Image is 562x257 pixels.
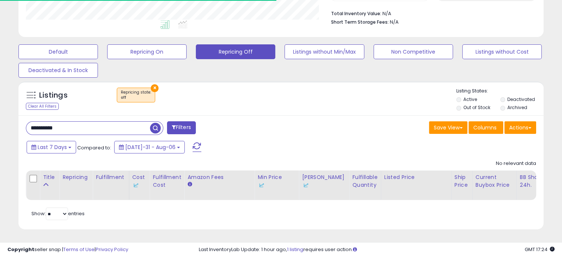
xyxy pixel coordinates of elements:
div: Some or all of the values in this column are provided from Inventory Lab. [302,181,346,189]
label: Archived [507,104,527,111]
button: Listings without Cost [462,44,542,59]
img: InventoryLab Logo [258,182,265,189]
span: Last 7 Days [38,143,67,151]
button: Repricing Off [196,44,275,59]
img: InventoryLab Logo [302,182,309,189]
span: 2025-08-14 17:24 GMT [525,246,555,253]
span: Repricing state : [121,89,151,101]
h5: Listings [39,90,68,101]
div: Ship Price [454,173,469,189]
button: Actions [504,121,536,134]
img: InventoryLab Logo [132,182,140,189]
div: Clear All Filters [26,103,59,110]
div: BB Share 24h. [520,173,547,189]
p: Listing States: [456,88,544,95]
span: Show: entries [31,210,85,217]
button: Columns [469,121,503,134]
a: Terms of Use [63,246,95,253]
div: Cost [132,173,147,189]
span: Columns [473,124,497,131]
button: Last 7 Days [27,141,76,153]
div: Min Price [258,173,296,189]
strong: Copyright [7,246,34,253]
button: × [151,84,159,92]
span: [DATE]-31 - Aug-06 [125,143,176,151]
span: Compared to: [77,144,111,151]
div: seller snap | | [7,246,128,253]
label: Out of Stock [463,104,490,111]
button: Deactivated & In Stock [18,63,98,78]
a: Privacy Policy [96,246,128,253]
div: Some or all of the values in this column are provided from Inventory Lab. [258,181,296,189]
div: Some or all of the values in this column are provided from Inventory Lab. [132,181,147,189]
div: Last InventoryLab Update: 1 hour ago, requires user action. [199,246,555,253]
button: Repricing On [107,44,187,59]
li: N/A [331,9,531,17]
button: Save View [429,121,467,134]
span: N/A [390,18,399,26]
b: Short Term Storage Fees: [331,19,389,25]
div: Fulfillment Cost [153,173,181,189]
div: Fulfillable Quantity [352,173,378,189]
label: Active [463,96,477,102]
div: Current Buybox Price [476,173,514,189]
div: Listed Price [384,173,448,181]
button: Filters [167,121,196,134]
div: Fulfillment [96,173,126,181]
div: No relevant data [496,160,536,167]
b: Total Inventory Value: [331,10,381,17]
button: Listings without Min/Max [285,44,364,59]
div: Repricing [62,173,89,181]
button: Default [18,44,98,59]
button: [DATE]-31 - Aug-06 [114,141,185,153]
a: 1 listing [287,246,303,253]
label: Deactivated [507,96,535,102]
div: Title [43,173,56,181]
small: Amazon Fees. [187,181,192,188]
div: Amazon Fees [187,173,251,181]
div: [PERSON_NAME] [302,173,346,189]
div: off [121,95,151,100]
button: Non Competitive [374,44,453,59]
